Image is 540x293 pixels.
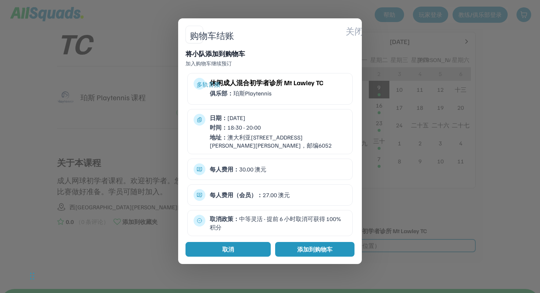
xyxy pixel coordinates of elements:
button: 取消 [186,242,271,257]
font: 取消 [222,246,234,253]
font: 澳大利亚[STREET_ADDRESS][PERSON_NAME][PERSON_NAME]，邮编6052 [210,134,332,149]
font: 休闲成人混合初学者诊所 Mt Lawley TC [210,79,323,87]
font: 购物车结账 [190,30,234,39]
button: 多轨音频 [197,81,202,87]
button: 购物车结账 [190,30,199,39]
font: 中等灵活 - 提前 6 小时取消可获得 100% 积分 [210,215,342,231]
font: 俱乐部： [210,90,233,97]
font: 将小队添加到购物车 [186,50,245,58]
font: 取消政策： [210,215,239,223]
font: 日期： [210,114,227,122]
font: 关闭 [346,26,363,35]
font: 30.00 澳元 [239,166,266,173]
font: 18:30 - 20:00 [227,124,261,131]
font: 每人费用（会员）： [210,191,263,199]
button: 关闭 [346,26,354,35]
font: 27.00 澳元 [263,191,290,199]
font: 添加到购物车 [297,246,332,253]
font: 多轨音频 [197,81,220,87]
font: 每人费用： [210,166,239,173]
font: [DATE] [227,114,245,122]
font: 地址： [210,134,227,141]
font: 珀斯Playtennis [233,90,271,97]
font: 时间： [210,124,227,131]
font: 加入购物车继续预订 [186,60,232,66]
